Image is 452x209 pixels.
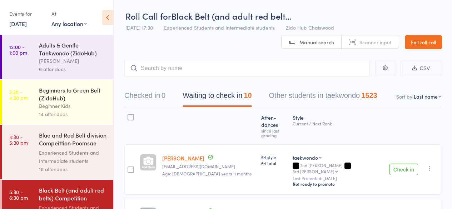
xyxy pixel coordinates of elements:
[261,128,287,138] div: since last grading
[39,86,107,102] div: Beginners to Green Belt (ZidoHub)
[261,154,287,160] span: 64 style
[414,93,438,100] div: Last name
[361,91,377,99] div: 1523
[183,88,252,107] button: Waiting to check in10
[258,110,289,141] div: Atten­dances
[405,35,442,49] a: Exit roll call
[9,89,28,100] time: 3:30 - 4:30 pm
[9,189,28,200] time: 5:30 - 6:30 pm
[9,44,27,55] time: 12:00 - 1:00 pm
[124,60,370,76] input: Search by name
[261,160,287,166] span: 64 total
[171,10,291,22] span: Black Belt (and adult red belt…
[2,125,113,179] a: 4:30 -5:30 pmBlue and Red Belt division Compeittion Poomsae (Zi...Experienced Students and Interm...
[293,169,334,174] div: 3rd [PERSON_NAME]
[164,24,275,31] span: Experienced Students and Intermediate students
[299,39,334,46] span: Manual search
[39,110,107,118] div: 14 attendees
[293,121,384,126] div: Current / Next Rank
[39,186,107,204] div: Black Belt (and adult red belts) Competition Pooms...
[125,10,171,22] span: Roll Call for
[290,110,387,141] div: Style
[9,134,28,145] time: 4:30 - 5:30 pm
[2,35,113,79] a: 12:00 -1:00 pmAdults & Gentle Taekwondo (ZidoHub)[PERSON_NAME]6 attendees
[39,131,107,149] div: Blue and Red Belt division Compeittion Poomsae (Zi...
[293,176,384,181] small: Last Promoted: [DATE]
[39,165,107,173] div: 18 attendees
[269,88,377,107] button: Other students in taekwondo1523
[39,65,107,73] div: 6 attendees
[293,163,384,174] div: 2nd [PERSON_NAME]
[51,20,87,28] div: Any location
[401,61,441,76] button: CSV
[162,91,165,99] div: 0
[9,20,27,28] a: [DATE]
[39,57,107,65] div: [PERSON_NAME]
[396,93,412,100] label: Sort by
[162,170,252,176] span: Age: [DEMOGRAPHIC_DATA] years 11 months
[124,88,165,107] button: Checked in0
[359,39,392,46] span: Scanner input
[39,41,107,57] div: Adults & Gentle Taekwondo (ZidoHub)
[9,8,44,20] div: Events for
[244,91,252,99] div: 10
[162,164,255,169] small: shy2806@gmail.com
[293,154,318,161] div: taekwondo
[51,8,87,20] div: At
[389,164,418,175] button: Check in
[286,24,334,31] span: Zido Hub Chatswood
[293,181,384,187] div: Not ready to promote
[39,149,107,165] div: Experienced Students and Intermediate students
[2,80,113,124] a: 3:30 -4:30 pmBeginners to Green Belt (ZidoHub)Beginner Kids14 attendees
[39,102,107,110] div: Beginner Kids
[125,24,153,31] span: [DATE] 17:30
[162,154,204,162] a: [PERSON_NAME]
